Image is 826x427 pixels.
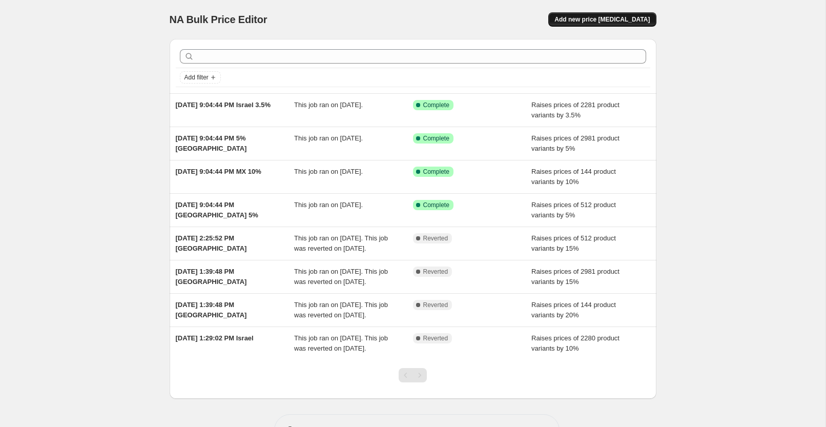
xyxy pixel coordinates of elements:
[180,71,221,84] button: Add filter
[294,334,388,352] span: This job ran on [DATE]. This job was reverted on [DATE].
[423,101,449,109] span: Complete
[294,301,388,319] span: This job ran on [DATE]. This job was reverted on [DATE].
[176,234,247,252] span: [DATE] 2:25:52 PM [GEOGRAPHIC_DATA]
[531,268,619,286] span: Raises prices of 2981 product variants by 15%
[531,334,619,352] span: Raises prices of 2280 product variants by 10%
[294,134,363,142] span: This job ran on [DATE].
[170,14,267,25] span: NA Bulk Price Editor
[176,134,247,152] span: [DATE] 9:04:44 PM 5% [GEOGRAPHIC_DATA]
[423,168,449,176] span: Complete
[176,268,247,286] span: [DATE] 1:39:48 PM [GEOGRAPHIC_DATA]
[184,73,209,82] span: Add filter
[531,201,616,219] span: Raises prices of 512 product variants by 5%
[554,15,650,24] span: Add new price [MEDICAL_DATA]
[176,301,247,319] span: [DATE] 1:39:48 PM [GEOGRAPHIC_DATA]
[176,334,254,342] span: [DATE] 1:29:02 PM Israel
[423,234,448,242] span: Reverted
[531,234,616,252] span: Raises prices of 512 product variants by 15%
[294,268,388,286] span: This job ran on [DATE]. This job was reverted on [DATE].
[531,101,619,119] span: Raises prices of 2281 product variants by 3.5%
[423,301,448,309] span: Reverted
[531,134,619,152] span: Raises prices of 2981 product variants by 5%
[294,234,388,252] span: This job ran on [DATE]. This job was reverted on [DATE].
[423,134,449,143] span: Complete
[294,168,363,175] span: This job ran on [DATE].
[423,334,448,342] span: Reverted
[423,268,448,276] span: Reverted
[176,101,271,109] span: [DATE] 9:04:44 PM Israel 3.5%
[176,201,258,219] span: [DATE] 9:04:44 PM [GEOGRAPHIC_DATA] 5%
[294,101,363,109] span: This job ran on [DATE].
[176,168,261,175] span: [DATE] 9:04:44 PM MX 10%
[423,201,449,209] span: Complete
[399,368,427,382] nav: Pagination
[531,301,616,319] span: Raises prices of 144 product variants by 20%
[548,12,656,27] button: Add new price [MEDICAL_DATA]
[294,201,363,209] span: This job ran on [DATE].
[531,168,616,186] span: Raises prices of 144 product variants by 10%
